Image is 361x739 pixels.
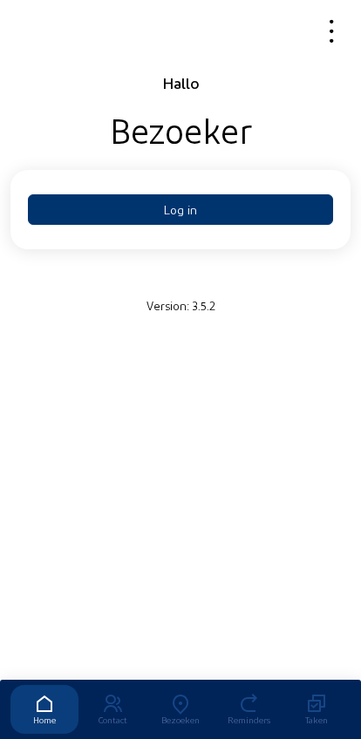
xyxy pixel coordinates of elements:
[146,715,215,725] div: Bezoeken
[283,685,351,734] a: Taken
[10,685,78,734] a: Home
[78,685,146,734] a: Contact
[283,715,351,725] div: Taken
[28,194,333,225] button: Log in
[146,685,215,734] a: Bezoeken
[215,715,283,725] div: Reminders
[10,72,351,93] div: Hallo
[10,107,351,151] div: Bezoeker
[10,715,78,725] div: Home
[215,685,283,734] a: Reminders
[78,715,146,725] div: Contact
[146,298,215,312] small: Version: 3.5.2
